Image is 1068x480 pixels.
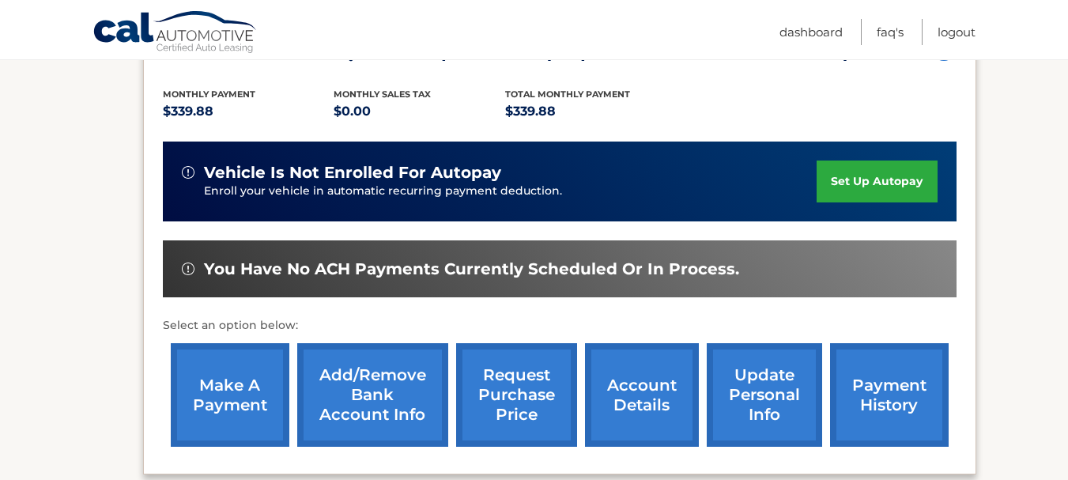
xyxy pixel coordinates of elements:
a: payment history [830,343,949,447]
a: Dashboard [779,19,843,45]
a: FAQ's [877,19,904,45]
a: Logout [938,19,976,45]
p: $339.88 [163,100,334,123]
span: vehicle is not enrolled for autopay [204,163,501,183]
span: Monthly sales Tax [334,89,431,100]
a: update personal info [707,343,822,447]
p: $339.88 [505,100,677,123]
span: Total Monthly Payment [505,89,630,100]
img: alert-white.svg [182,166,194,179]
p: $0.00 [334,100,505,123]
span: You have no ACH payments currently scheduled or in process. [204,259,739,279]
p: Enroll your vehicle in automatic recurring payment deduction. [204,183,817,200]
a: make a payment [171,343,289,447]
a: set up autopay [817,161,937,202]
p: Select an option below: [163,316,957,335]
span: Monthly Payment [163,89,255,100]
a: account details [585,343,699,447]
a: Cal Automotive [92,10,259,56]
a: Add/Remove bank account info [297,343,448,447]
img: alert-white.svg [182,263,194,275]
a: request purchase price [456,343,577,447]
